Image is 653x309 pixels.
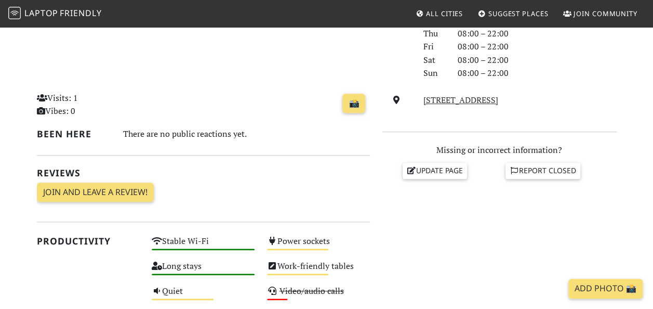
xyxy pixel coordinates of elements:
[451,67,623,80] div: 08:00 – 22:00
[403,163,467,178] a: Update page
[451,54,623,67] div: 08:00 – 22:00
[37,236,140,247] h2: Productivity
[451,40,623,54] div: 08:00 – 22:00
[145,234,261,259] div: Stable Wi-Fi
[8,7,21,19] img: LaptopFriendly
[474,4,553,23] a: Suggest Places
[37,168,370,178] h2: Reviews
[426,9,463,18] span: All Cities
[8,5,102,23] a: LaptopFriendly LaptopFriendly
[145,259,261,284] div: Long stays
[423,94,498,106] a: [STREET_ADDRESS]
[417,54,451,67] div: Sat
[261,259,376,284] div: Work-friendly tables
[417,67,451,80] div: Sun
[342,94,365,113] a: 📸
[37,128,111,139] h2: Been here
[488,9,549,18] span: Suggest Places
[559,4,642,23] a: Join Community
[451,27,623,41] div: 08:00 – 22:00
[417,27,451,41] div: Thu
[24,7,58,19] span: Laptop
[382,144,617,157] p: Missing or incorrect information?
[261,234,376,259] div: Power sockets
[411,4,467,23] a: All Cities
[37,92,140,118] p: Visits: 1 Vibes: 0
[505,163,580,178] a: Report closed
[60,7,101,19] span: Friendly
[279,285,344,297] s: Video/audio calls
[417,40,451,54] div: Fri
[123,126,370,141] div: There are no public reactions yet.
[37,183,154,202] a: Join and leave a review!
[574,9,637,18] span: Join Community
[145,284,261,308] div: Quiet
